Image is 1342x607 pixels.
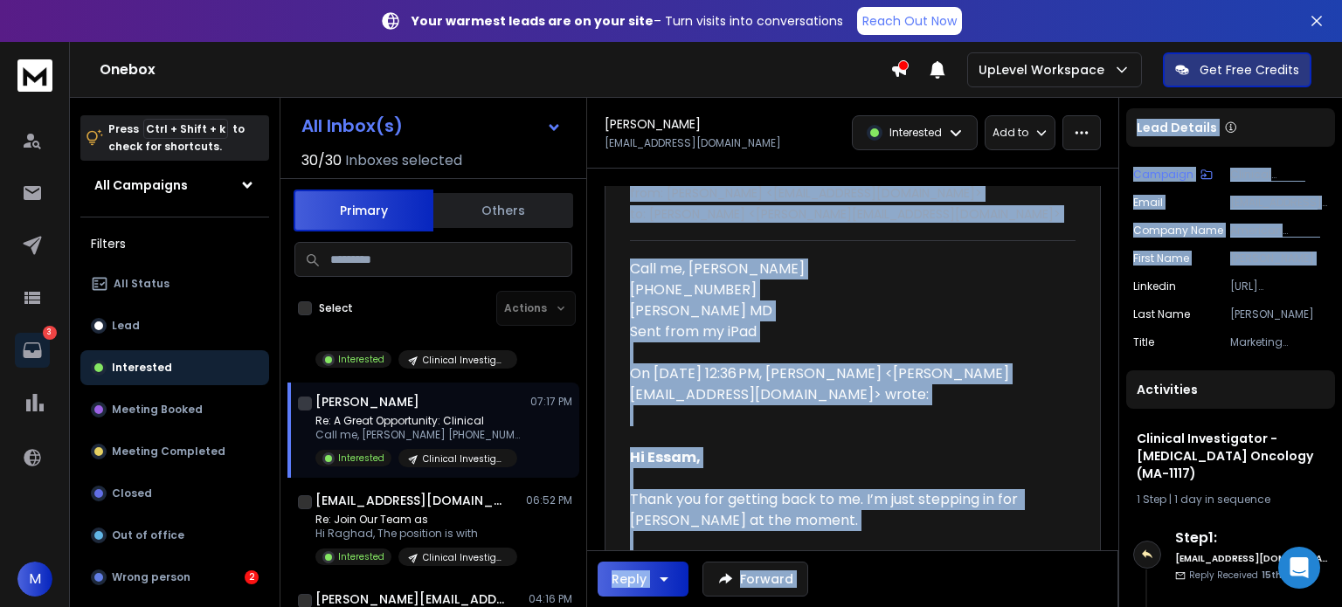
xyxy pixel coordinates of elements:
[605,115,701,133] h1: [PERSON_NAME]
[612,570,647,588] div: Reply
[702,562,808,597] button: Forward
[143,119,228,139] span: Ctrl + Shift + k
[112,570,190,584] p: Wrong person
[80,434,269,469] button: Meeting Completed
[1230,196,1328,210] p: [EMAIL_ADDRESS][DOMAIN_NAME]
[80,476,269,511] button: Closed
[412,12,843,30] p: – Turn visits into conversations
[114,277,169,291] p: All Status
[1175,528,1328,548] h6: Step 1 :
[1278,547,1320,589] div: Open Intercom Messenger
[80,231,269,256] h3: Filters
[1230,252,1328,266] p: [PERSON_NAME]
[630,489,1062,531] div: Thank you for getting back to me. I’m just stepping in for [PERSON_NAME] at the moment.
[605,136,781,150] p: [EMAIL_ADDRESS][DOMAIN_NAME]
[17,59,52,92] img: logo
[1133,224,1223,238] p: Company Name
[345,150,462,171] h3: Inboxes selected
[301,150,342,171] span: 30 / 30
[112,403,203,417] p: Meeting Booked
[94,176,188,194] h1: All Campaigns
[1133,168,1193,182] p: Campaign
[857,7,962,35] a: Reach Out Now
[1137,493,1325,507] div: |
[979,61,1111,79] p: UpLevel Workspace
[1133,279,1176,293] p: linkedin
[80,266,269,301] button: All Status
[315,428,525,442] p: Call me, [PERSON_NAME] [PHONE_NUMBER] [PERSON_NAME] MD Sent
[315,527,517,541] p: Hi Raghad, The position is with
[294,190,433,231] button: Primary
[112,319,140,333] p: Lead
[315,492,508,509] h1: [EMAIL_ADDRESS][DOMAIN_NAME] +1
[1175,552,1328,565] h6: [EMAIL_ADDRESS][DOMAIN_NAME]
[1230,279,1328,293] p: [URL][DOMAIN_NAME][PERSON_NAME]
[287,108,576,143] button: All Inbox(s)
[993,126,1028,140] p: Add to
[433,191,573,230] button: Others
[1137,492,1166,507] span: 1 Step
[630,205,1076,223] p: to: [PERSON_NAME] <[PERSON_NAME][EMAIL_ADDRESS][DOMAIN_NAME]>
[315,414,525,428] p: Re: A Great Opportunity: Clinical
[529,592,572,606] p: 04:16 PM
[1126,370,1335,409] div: Activities
[108,121,245,155] p: Press to check for shortcuts.
[315,513,517,527] p: Re: Join Our Team as
[17,562,52,597] button: M
[1230,224,1328,238] p: American [MEDICAL_DATA] Society
[630,184,1076,202] p: from: [PERSON_NAME] <[EMAIL_ADDRESS][DOMAIN_NAME]>
[43,326,57,340] p: 3
[1163,52,1311,87] button: Get Free Credits
[319,301,353,315] label: Select
[598,562,688,597] button: Reply
[245,570,259,584] div: 2
[1230,168,1328,182] p: Clinical Investigator - [MEDICAL_DATA] Oncology (MA-1117)
[80,308,269,343] button: Lead
[338,353,384,366] p: Interested
[315,393,419,410] h1: [PERSON_NAME]
[15,333,50,368] a: 3
[112,528,184,542] p: Out of office
[112,445,225,459] p: Meeting Completed
[1137,430,1325,482] h1: Clinical Investigator - [MEDICAL_DATA] Oncology (MA-1117)
[1137,119,1217,136] p: Lead Details
[630,447,701,467] strong: Hi Essam,
[1174,492,1270,507] span: 1 day in sequence
[80,168,269,203] button: All Campaigns
[80,560,269,595] button: Wrong person2
[862,12,957,30] p: Reach Out Now
[1262,569,1304,582] span: 15th, Aug
[1230,335,1328,349] p: Marketing Associate
[1200,61,1299,79] p: Get Free Credits
[1133,196,1163,210] p: Email
[412,12,654,30] strong: Your warmest leads are on your site
[1189,569,1304,582] p: Reply Received
[530,395,572,409] p: 07:17 PM
[1133,252,1189,266] p: First Name
[1133,307,1190,321] p: Last Name
[630,363,1062,426] blockquote: On [DATE] 12:36 PM, [PERSON_NAME] <[PERSON_NAME][EMAIL_ADDRESS][DOMAIN_NAME]> wrote:
[1230,307,1328,321] p: [PERSON_NAME]
[80,518,269,553] button: Out of office
[112,486,152,500] p: Closed
[423,551,507,564] p: Clinical Investigator - [MEDICAL_DATA] Oncology (MA-1117)
[1133,335,1154,349] p: title
[80,350,269,385] button: Interested
[1133,168,1213,182] button: Campaign
[100,59,890,80] h1: Onebox
[338,550,384,563] p: Interested
[112,361,172,375] p: Interested
[301,117,403,135] h1: All Inbox(s)
[423,452,507,466] p: Clinical Investigator - [MEDICAL_DATA] Oncology (MA-1117)
[80,392,269,427] button: Meeting Booked
[338,452,384,465] p: Interested
[423,354,507,367] p: Clinical Investigator - [MEDICAL_DATA] Oncology (MA-1117)
[526,493,572,507] p: 06:52 PM
[889,126,942,140] p: Interested
[630,321,1062,342] div: Sent from my iPad
[630,279,1062,300] div: [PHONE_NUMBER]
